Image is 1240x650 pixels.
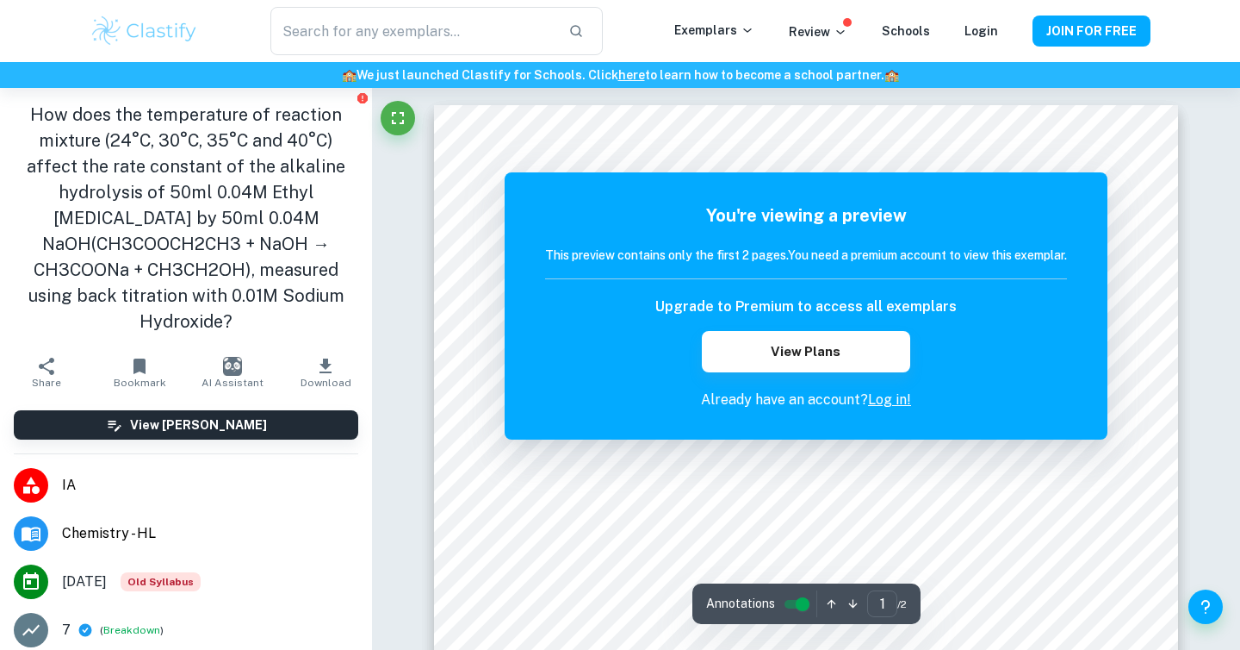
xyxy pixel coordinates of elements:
[545,246,1067,265] h6: This preview contains only the first 2 pages. You need a premium account to view this exemplar.
[674,21,754,40] p: Exemplars
[93,348,186,397] button: Bookmark
[884,68,899,82] span: 🏫
[897,597,907,612] span: / 2
[100,622,164,639] span: ( )
[223,357,242,376] img: AI Assistant
[62,572,107,592] span: [DATE]
[62,620,71,641] p: 7
[62,523,358,544] span: Chemistry - HL
[706,595,775,613] span: Annotations
[279,348,372,397] button: Download
[1032,16,1150,47] button: JOIN FOR FREE
[702,331,910,372] button: View Plans
[121,572,201,591] div: Starting from the May 2025 session, the Chemistry IA requirements have changed. It's OK to refer ...
[121,572,201,591] span: Old Syllabus
[32,377,61,389] span: Share
[14,102,358,334] h1: How does the temperature of reaction mixture (24°C, 30°C, 35°C and 40°C) affect the rate constant...
[356,91,369,104] button: Report issue
[90,14,199,48] img: Clastify logo
[301,377,351,389] span: Download
[103,622,160,638] button: Breakdown
[655,297,957,317] h6: Upgrade to Premium to access all exemplars
[868,391,911,408] a: Log in!
[964,24,998,38] a: Login
[882,24,930,38] a: Schools
[618,68,645,82] a: here
[62,475,358,496] span: IA
[14,410,358,440] button: View [PERSON_NAME]
[789,22,847,41] p: Review
[545,203,1067,228] h5: You're viewing a preview
[186,348,279,397] button: AI Assistant
[201,377,263,389] span: AI Assistant
[130,416,267,434] h6: View [PERSON_NAME]
[381,101,415,135] button: Fullscreen
[3,66,1237,84] h6: We just launched Clastify for Schools. Click to learn how to become a school partner.
[114,377,166,389] span: Bookmark
[342,68,356,82] span: 🏫
[270,7,555,55] input: Search for any exemplars...
[1188,590,1223,624] button: Help and Feedback
[545,390,1067,410] p: Already have an account?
